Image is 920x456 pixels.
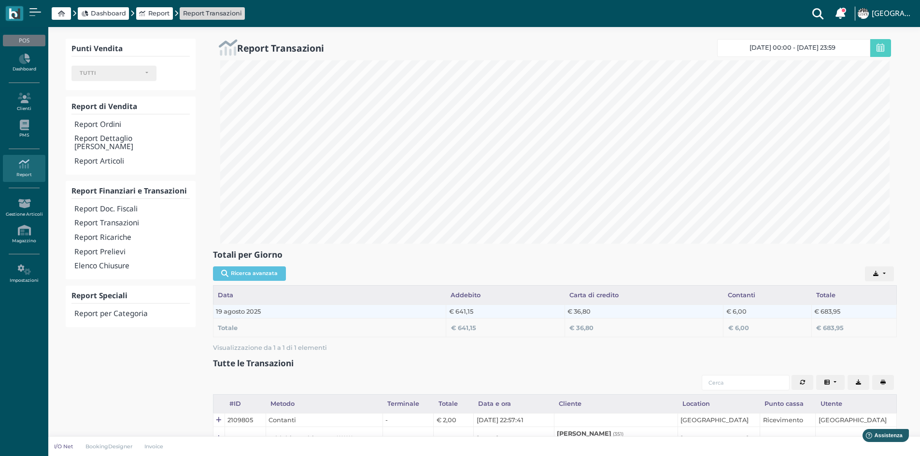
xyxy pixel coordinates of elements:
div: Location [678,395,760,413]
td: 2109758 [225,427,266,450]
a: Dashboard [3,50,45,76]
img: logo [9,8,20,19]
div: TUTTI [80,70,141,77]
div: Cliente [554,395,678,413]
div: € 683,95 [816,323,892,332]
div: POS [3,35,45,46]
td: Bar [760,427,816,450]
div: #ID [225,395,266,413]
div: Totale [218,323,441,332]
h2: Report Transazioni [237,43,324,53]
button: Export [865,266,894,282]
td: € 683,95 [811,304,896,318]
b: Tutte le Transazioni [213,358,294,369]
div: Totale [434,395,473,413]
div: Contanti [723,286,811,304]
td: [GEOGRAPHIC_DATA] [678,427,760,450]
div: Utente [816,395,896,413]
div: Addebito [446,286,565,304]
a: Report Transazioni [183,9,242,18]
h4: Report Prelievi [74,248,189,256]
td: Utente Bar [816,427,897,450]
td: [GEOGRAPHIC_DATA] [816,414,897,427]
a: Report [3,155,45,181]
a: BookingDesigner [79,442,139,450]
td: 19 agosto 2025 [213,304,446,318]
span: Report [148,9,170,18]
td: Contanti [266,414,382,427]
td: - [382,414,434,427]
b: Report Speciali [71,290,127,301]
img: ... [858,8,868,19]
h4: Report Doc. Fiscali [74,205,189,213]
div: € 36,80 [569,323,718,332]
td: € 641,15 [446,304,565,318]
h4: Report Articoli [74,157,189,166]
a: Gestione Articoli [3,194,45,221]
iframe: Help widget launcher [851,426,912,448]
a: Report [139,9,170,18]
td: [DATE] 22:57:41 [473,414,554,427]
span: Dashboard [91,9,126,18]
td: € 6,00 [723,304,811,318]
span: [DATE] 00:00 - [DATE] 23:59 [750,44,835,52]
td: [GEOGRAPHIC_DATA] [678,414,760,427]
div: Data e ora [473,395,554,413]
td: Ricevimento [760,414,816,427]
b: Totali per Giorno [213,249,283,260]
div: € 641,15 [451,323,560,332]
button: Ricerca avanzata [213,266,286,281]
a: PMS [3,116,45,142]
td: € 36,80 [565,304,723,318]
a: Invoice [139,442,170,450]
h4: Report Ricariche [74,234,189,242]
td: € 2,00 [434,414,473,427]
a: Dashboard [81,9,126,18]
td: - [382,427,434,450]
b: Punti Vendita [71,43,123,54]
button: TUTTI [71,66,156,81]
button: Aggiorna [792,375,813,390]
div: Carta di credito [565,286,723,304]
div: Punto cassa [760,395,816,413]
td: € 16,50 [434,427,473,450]
h4: Report Ordini [74,121,189,129]
td: [DATE] 22:51:54 [473,427,554,450]
a: Magazzino [3,221,45,248]
div: Terminale [382,395,434,413]
b: Report di Vendita [71,101,137,111]
h4: Report Transazioni [74,219,189,227]
b: [PERSON_NAME] [557,430,611,437]
div: Colonne [816,375,848,390]
input: Cerca [702,375,790,390]
h4: Report per Categoria [74,310,189,318]
h4: [GEOGRAPHIC_DATA] [872,10,914,18]
small: (351) [613,431,623,437]
span: Visualizzazione da 1 a 1 di 1 elementi [213,341,327,354]
b: Report Finanziari e Transazioni [71,186,187,196]
span: Assistenza [28,8,64,15]
td: 2109805 [225,414,266,427]
div: Data [213,286,446,304]
button: Columns [816,375,845,390]
a: Impostazioni [3,261,45,287]
div: Metodo [266,395,382,413]
p: I/O Net [54,442,73,450]
button: Export [848,375,869,390]
a: Clienti [3,89,45,115]
div: Totale [811,286,896,304]
a: ... [GEOGRAPHIC_DATA] [856,2,914,25]
h4: Report Dettaglio [PERSON_NAME] [74,135,189,151]
h4: Elenco Chiusure [74,262,189,270]
div: € 6,00 [728,323,807,332]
